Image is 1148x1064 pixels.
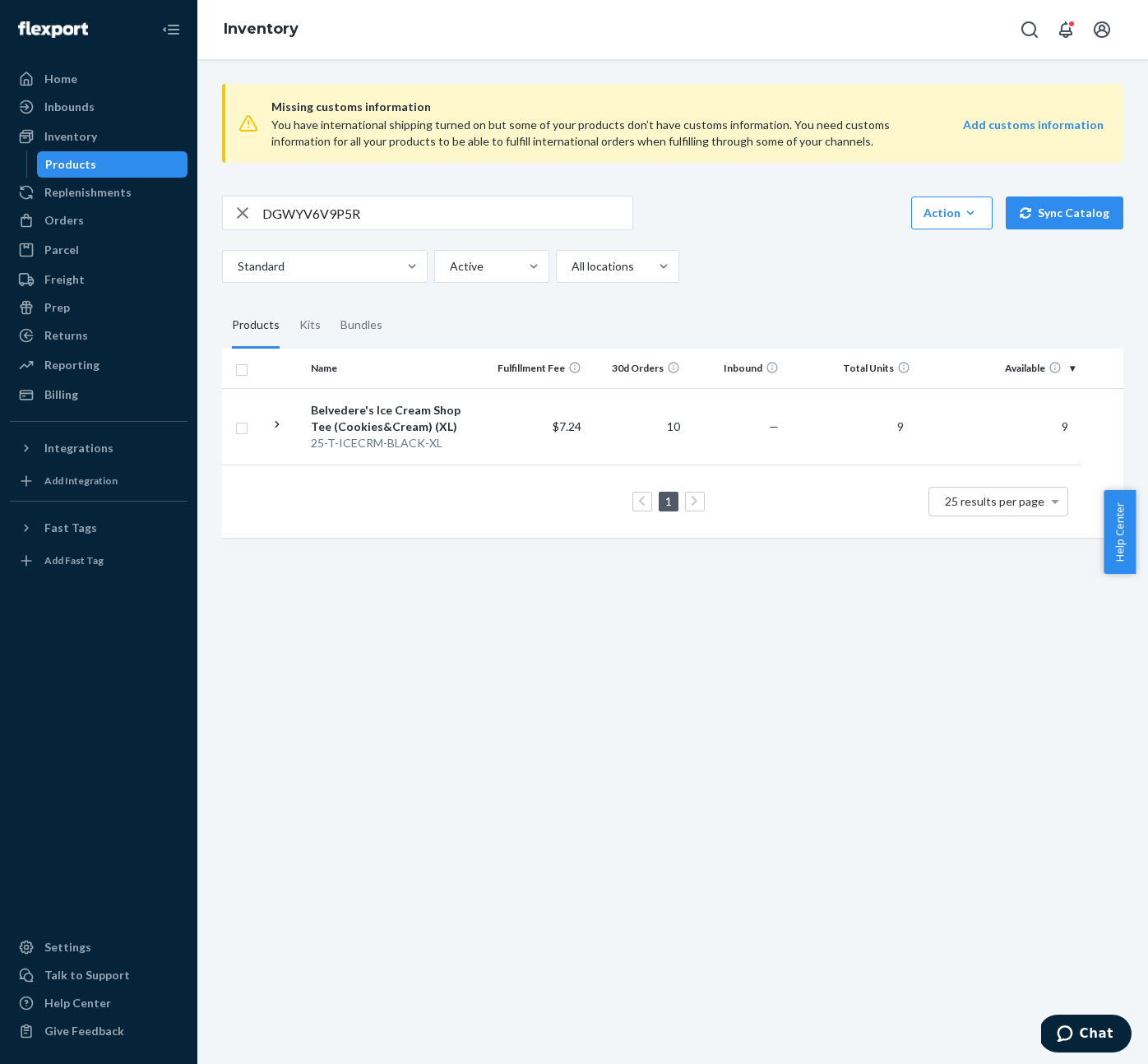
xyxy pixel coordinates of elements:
button: Open account menu [1086,13,1118,46]
button: Close Navigation [155,13,187,46]
div: Help Center [44,995,111,1011]
a: Freight [10,266,187,293]
div: Fast Tags [44,520,97,536]
div: Give Feedback [44,1023,124,1039]
span: 9 [891,419,910,433]
div: Talk to Support [44,967,130,983]
a: Help Center [10,990,187,1016]
a: Add Fast Tag [10,548,187,574]
a: Settings [10,934,187,960]
div: Kits [299,303,321,349]
div: Products [232,303,280,349]
a: Add customs information [963,117,1104,150]
button: Talk to Support [10,962,187,988]
ol: breadcrumbs [211,6,312,53]
a: Add Integration [10,468,187,494]
input: Standard [236,258,238,275]
div: Action [923,205,980,221]
a: Orders [10,207,187,234]
a: Products [37,151,188,178]
button: Give Feedback [10,1018,187,1044]
div: 25-T-ICECRM-BLACK-XL [311,435,483,451]
input: Active [448,258,450,275]
a: Inventory [10,123,187,150]
span: 25 results per page [945,494,1044,508]
button: Sync Catalog [1006,197,1123,229]
span: — [769,419,779,433]
div: Prep [44,299,70,316]
button: Open notifications [1049,13,1082,46]
span: Missing customs information [271,97,1104,117]
div: Inventory [44,128,97,145]
button: Fast Tags [10,515,187,541]
th: 30d Orders [588,349,687,388]
button: Action [911,197,993,229]
div: You have international shipping turned on but some of your products don’t have customs informatio... [271,117,937,150]
td: 10 [588,388,687,465]
img: Flexport logo [18,21,88,38]
div: Belvedere's Ice Cream Shop Tee (Cookies&Cream) (XL) [311,402,483,435]
div: Settings [44,939,91,955]
button: Help Center [1104,490,1136,574]
input: All locations [570,258,572,275]
th: Total Units [785,349,917,388]
div: Parcel [44,242,79,258]
button: Integrations [10,435,187,461]
input: Search inventory by name or sku [262,197,632,229]
a: Replenishments [10,179,187,206]
a: Prep [10,294,187,321]
div: Home [44,71,77,87]
div: Integrations [44,440,113,456]
a: Home [10,66,187,92]
th: Name [304,349,489,388]
div: Products [45,156,96,173]
div: Add Fast Tag [44,553,104,567]
div: Add Integration [44,474,118,488]
div: Billing [44,386,78,403]
div: Bundles [340,303,382,349]
th: Inbound [687,349,785,388]
div: Reporting [44,357,100,373]
div: Returns [44,327,88,344]
div: Replenishments [44,184,132,201]
th: Available [917,349,1081,388]
a: Billing [10,382,187,408]
div: Inbounds [44,99,95,115]
button: Open Search Box [1013,13,1046,46]
span: $7.24 [553,419,581,433]
a: Returns [10,322,187,349]
iframe: Opens a widget where you can chat to one of our agents [1041,1015,1132,1056]
a: Parcel [10,237,187,263]
span: 9 [1055,419,1075,433]
a: Inventory [224,20,299,38]
div: Orders [44,212,84,229]
a: Inbounds [10,94,187,120]
div: Freight [44,271,85,288]
strong: Add customs information [963,118,1104,132]
a: Reporting [10,352,187,378]
a: Page 1 is your current page [662,494,675,508]
th: Fulfillment Fee [489,349,588,388]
